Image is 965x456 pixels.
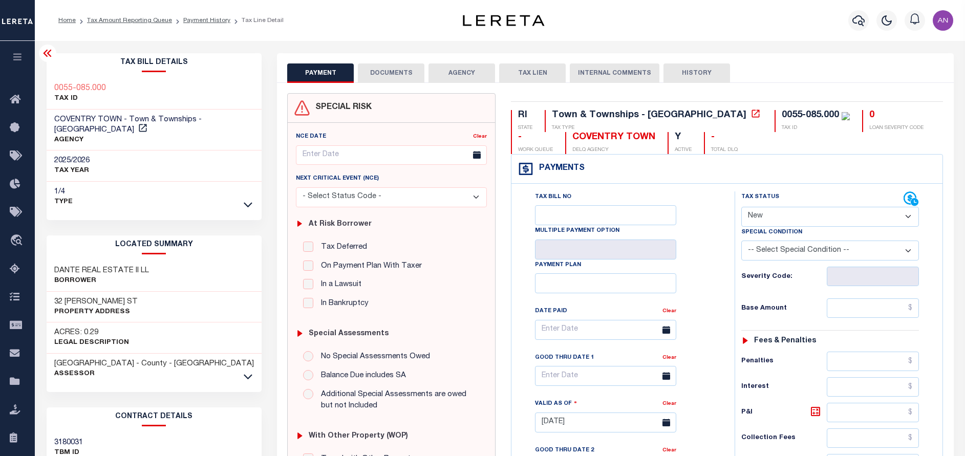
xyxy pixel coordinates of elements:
[47,407,262,426] h2: CONTRACT details
[54,94,106,104] p: TAX ID
[662,355,676,360] a: Clear
[741,434,827,442] h6: Collection Fees
[54,135,254,145] p: AGENCY
[869,124,924,132] p: LOAN SEVERITY CODE
[827,298,919,318] input: $
[827,352,919,371] input: $
[741,228,802,237] label: Special Condition
[87,17,172,24] a: Tax Amount Reporting Queue
[296,145,487,165] input: Enter Date
[754,337,816,345] h6: Fees & Penalties
[535,320,676,340] input: Enter Date
[570,63,659,83] button: INTERNAL COMMENTS
[933,10,953,31] img: svg+xml;base64,PHN2ZyB4bWxucz0iaHR0cDovL3d3dy53My5vcmcvMjAwMC9zdmciIHBvaW50ZXItZXZlbnRzPSJub25lIi...
[741,357,827,365] h6: Penalties
[316,370,406,382] label: Balance Due includes SA
[662,401,676,406] a: Clear
[316,389,480,412] label: Additional Special Assessments are owed but not Included
[535,307,567,316] label: Date Paid
[310,103,372,113] h4: SPECIAL RISK
[54,307,138,317] p: Property Address
[47,53,262,72] h2: Tax Bill Details
[54,328,129,338] h3: ACRES: 0.29
[296,133,326,141] label: NCE Date
[711,132,738,143] div: -
[535,227,619,235] label: Multiple Payment Option
[552,111,746,120] div: Town & Townships - [GEOGRAPHIC_DATA]
[741,383,827,391] h6: Interest
[316,351,430,363] label: No Special Assessments Owed
[662,448,676,453] a: Clear
[741,405,827,420] h6: P&I
[869,110,924,121] div: 0
[47,235,262,254] h2: LOCATED SUMMARY
[842,112,850,120] img: check-icon-green.svg
[316,260,422,272] label: On Payment Plan With Taxer
[230,16,284,25] li: Tax Line Detail
[54,266,149,276] h3: DANTE REAL ESTATE II LL
[54,166,90,176] p: TAX YEAR
[309,220,372,229] h6: At Risk Borrower
[518,110,532,121] div: RI
[518,132,553,143] div: -
[827,403,919,422] input: $
[316,298,369,310] label: In Bankruptcy
[54,369,254,379] p: Assessor
[782,124,850,132] p: TAX ID
[534,164,585,173] h4: Payments
[535,412,676,432] input: Enter Date
[827,428,919,448] input: $
[54,187,73,197] h3: 1/4
[741,273,827,281] h6: Severity Code:
[711,146,738,154] p: TOTAL DLQ
[287,63,354,83] button: PAYMENT
[535,261,581,270] label: Payment Plan
[741,305,827,313] h6: Base Amount
[518,146,553,154] p: WORK QUEUE
[54,156,90,166] h3: 2025/2026
[518,124,532,132] p: STATE
[54,338,129,348] p: Legal Description
[10,234,26,248] i: travel_explore
[827,377,919,397] input: $
[535,366,676,386] input: Enter Date
[316,242,367,253] label: Tax Deferred
[535,193,571,202] label: Tax Bill No
[572,146,655,154] p: DELQ AGENCY
[54,276,149,286] p: Borrower
[54,83,106,94] a: 0055-085.000
[54,297,138,307] h3: 32 [PERSON_NAME] ST
[473,134,487,139] a: Clear
[535,399,577,408] label: Valid as Of
[675,146,692,154] p: ACTIVE
[309,432,408,441] h6: with Other Property (WOP)
[183,17,230,24] a: Payment History
[316,279,361,291] label: In a Lawsuit
[296,175,379,183] label: Next Critical Event (NCE)
[54,116,202,134] span: COVENTRY TOWN - Town & Townships - [GEOGRAPHIC_DATA]
[662,309,676,314] a: Clear
[741,193,779,202] label: Tax Status
[309,330,389,338] h6: Special Assessments
[663,63,730,83] button: HISTORY
[54,359,254,369] h3: [GEOGRAPHIC_DATA] - County - [GEOGRAPHIC_DATA]
[463,15,545,26] img: logo-dark.svg
[499,63,566,83] button: TAX LIEN
[552,124,762,132] p: TAX TYPE
[675,132,692,143] div: Y
[358,63,424,83] button: DOCUMENTS
[572,132,655,143] div: COVENTRY TOWN
[54,197,73,207] p: Type
[58,17,76,24] a: Home
[54,438,83,448] h3: 3180031
[782,111,839,120] div: 0055-085.000
[428,63,495,83] button: AGENCY
[535,354,594,362] label: Good Thru Date 1
[535,446,594,455] label: Good Thru Date 2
